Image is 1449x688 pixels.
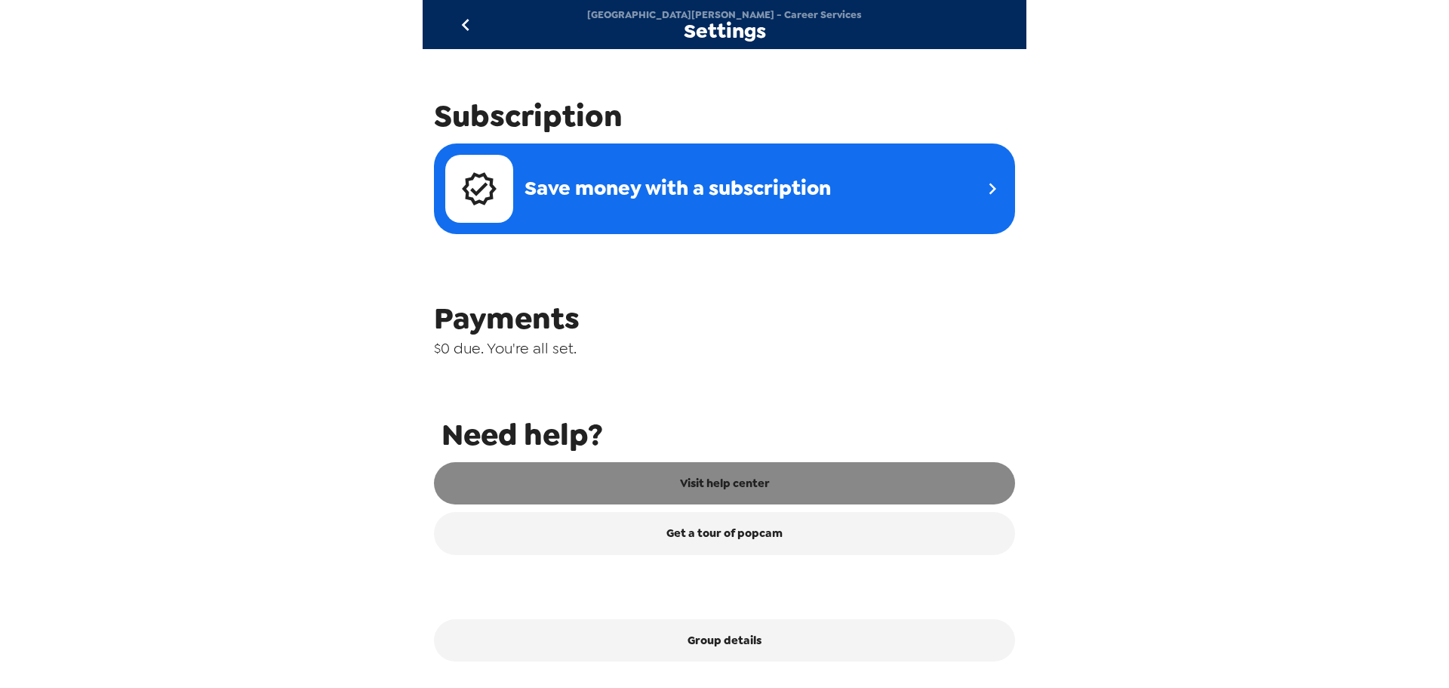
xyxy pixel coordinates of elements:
a: Save money with a subscription [434,143,1015,234]
a: Get a tour of popcam [434,512,1015,554]
span: Need help? [441,415,1015,455]
a: Visit help center [434,462,1015,504]
span: Subscription [434,96,1015,136]
span: [GEOGRAPHIC_DATA][PERSON_NAME] - Career Services [587,8,862,21]
button: Group details [434,619,1015,662]
span: $0 due. You're all set. [434,338,1015,358]
span: Save money with a subscription [525,174,831,202]
span: Payments [434,298,1015,338]
span: Settings [684,21,766,42]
